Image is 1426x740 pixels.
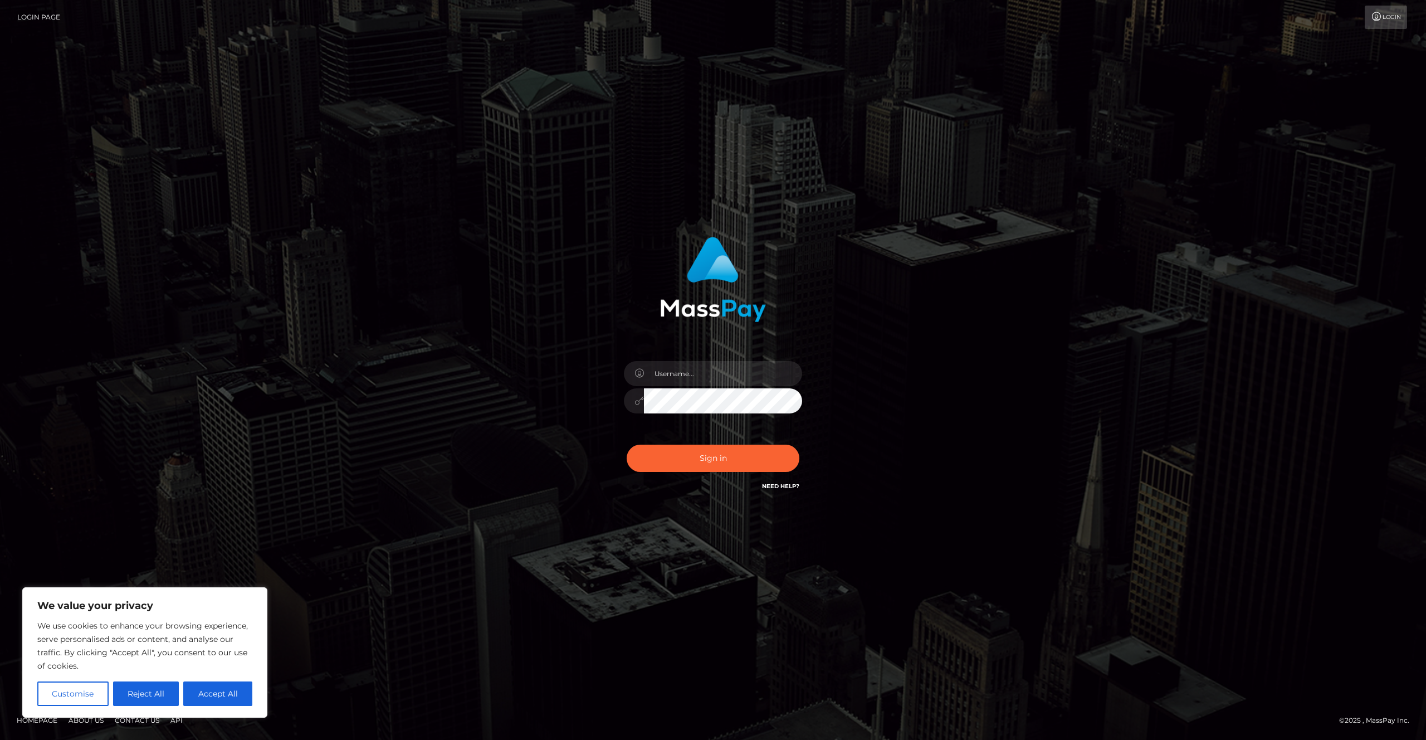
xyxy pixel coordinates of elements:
button: Accept All [183,681,252,706]
a: Contact Us [110,712,164,729]
button: Sign in [627,445,799,472]
a: Login Page [17,6,60,29]
a: Need Help? [762,483,799,490]
a: Homepage [12,712,62,729]
a: API [166,712,187,729]
a: Login [1365,6,1407,29]
button: Reject All [113,681,179,706]
button: Customise [37,681,109,706]
p: We value your privacy [37,599,252,612]
p: We use cookies to enhance your browsing experience, serve personalised ads or content, and analys... [37,619,252,673]
a: About Us [64,712,108,729]
input: Username... [644,361,802,386]
div: © 2025 , MassPay Inc. [1339,714,1418,727]
img: MassPay Login [660,237,766,322]
div: We value your privacy [22,587,267,718]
